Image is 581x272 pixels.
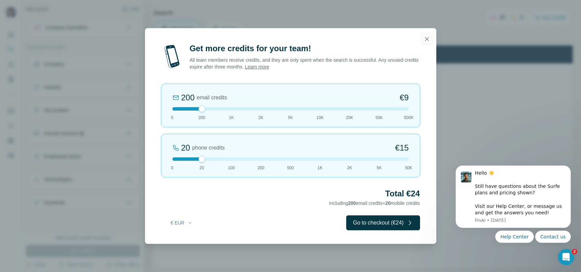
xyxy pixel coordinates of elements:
span: 200 [199,115,205,121]
span: 1K [317,165,323,171]
span: 100 [228,165,235,171]
span: 0 [171,115,173,121]
span: 50K [376,115,383,121]
div: Upgrade plan for full access to Surfe [161,1,257,16]
div: 200 [181,92,195,103]
div: 20 [181,142,190,153]
span: 0 [171,165,173,171]
span: phone credits [192,144,225,152]
a: Learn more [245,64,269,70]
span: 5K [377,165,382,171]
img: mobile-phone [161,43,183,70]
span: 10K [316,115,324,121]
span: 500 [287,165,294,171]
span: 2 [572,249,577,254]
span: 50K [405,165,412,171]
span: Including email credits + mobile credits [329,200,420,206]
span: email credits [197,94,227,102]
h2: Total €24 [161,188,420,199]
span: 20 [200,165,204,171]
p: All team members receive credits, and they are only spent when the search is successful. Any unus... [190,57,420,70]
span: 2K [347,165,352,171]
span: €9 [400,92,409,103]
span: 20 [386,200,391,206]
button: Go to checkout (€24) [346,215,420,230]
span: 200 [257,165,264,171]
span: €15 [395,142,409,153]
iframe: Intercom notifications message [445,159,581,247]
span: 2K [258,115,264,121]
span: 20K [346,115,353,121]
span: 500K [404,115,413,121]
iframe: Intercom live chat [558,249,574,265]
span: 5K [288,115,293,121]
span: 1K [229,115,234,121]
span: 200 [348,200,356,206]
button: € EUR [166,217,198,229]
